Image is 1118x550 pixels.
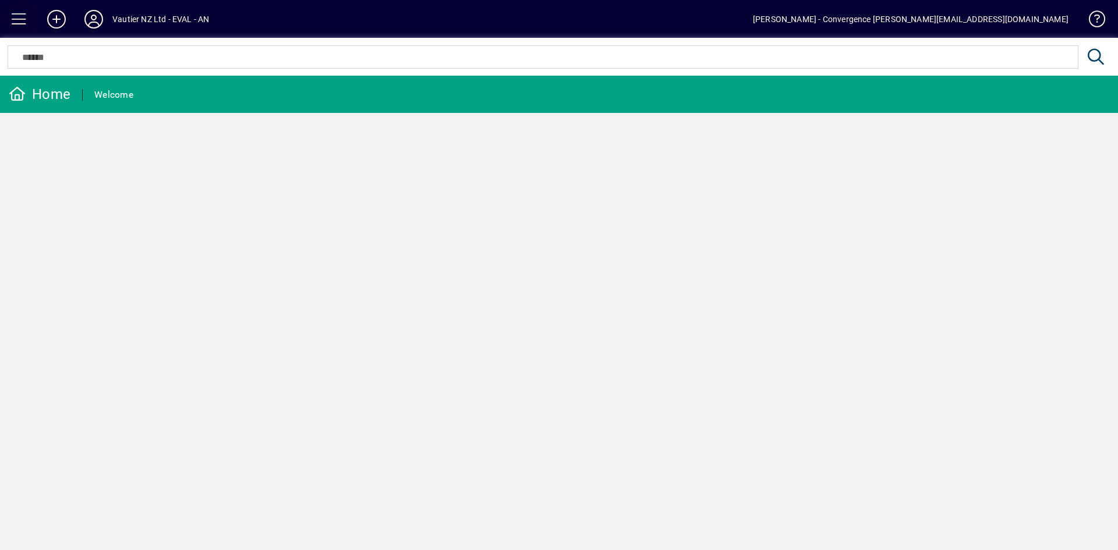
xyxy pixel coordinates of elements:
div: Welcome [94,86,133,104]
a: Knowledge Base [1080,2,1103,40]
button: Profile [75,9,112,30]
div: [PERSON_NAME] - Convergence [PERSON_NAME][EMAIL_ADDRESS][DOMAIN_NAME] [753,10,1069,29]
button: Add [38,9,75,30]
div: Home [9,85,70,104]
div: Vautier NZ Ltd - EVAL - AN [112,10,210,29]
